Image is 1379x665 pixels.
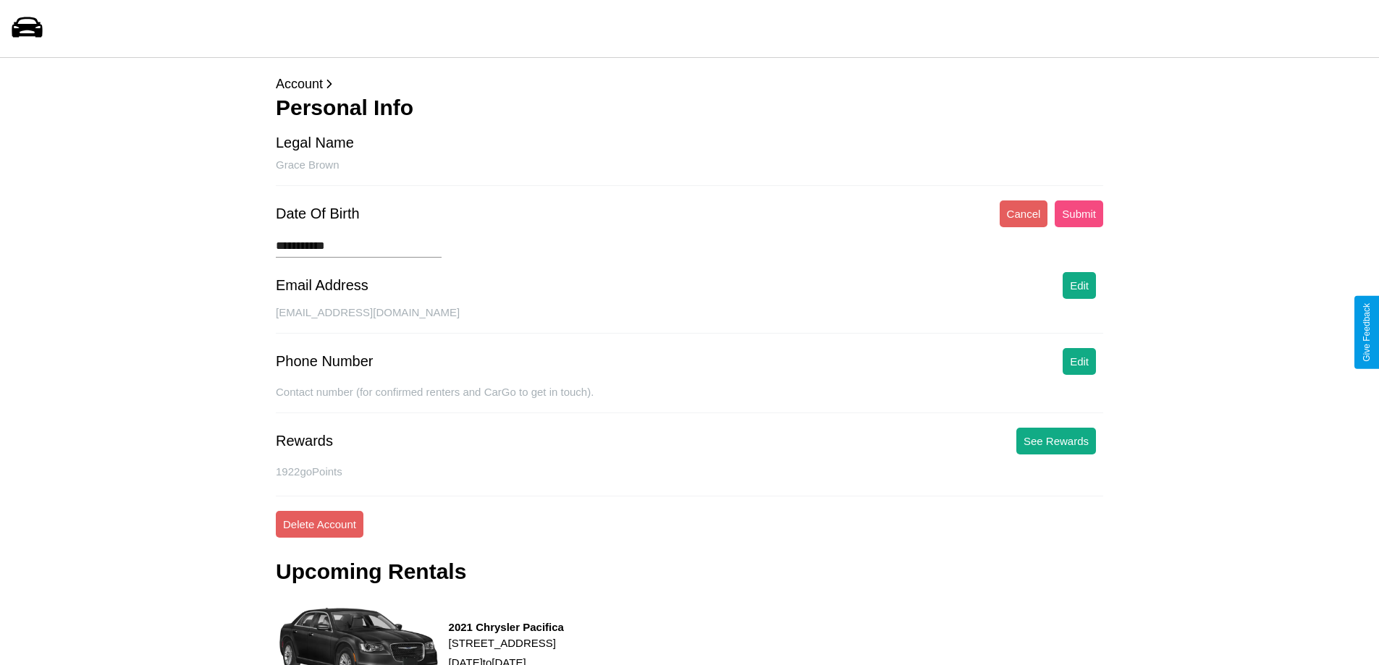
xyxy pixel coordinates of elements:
[276,158,1103,186] div: Grace Brown
[276,135,354,151] div: Legal Name
[276,433,333,449] div: Rewards
[1000,200,1048,227] button: Cancel
[276,353,374,370] div: Phone Number
[276,511,363,538] button: Delete Account
[276,96,1103,120] h3: Personal Info
[276,206,360,222] div: Date Of Birth
[1055,200,1103,227] button: Submit
[1362,303,1372,362] div: Give Feedback
[1016,428,1096,454] button: See Rewards
[276,462,1103,481] p: 1922 goPoints
[276,386,1103,413] div: Contact number (for confirmed renters and CarGo to get in touch).
[276,277,368,294] div: Email Address
[449,633,564,653] p: [STREET_ADDRESS]
[276,559,466,584] h3: Upcoming Rentals
[276,72,1103,96] p: Account
[1063,272,1096,299] button: Edit
[1063,348,1096,375] button: Edit
[276,306,1103,334] div: [EMAIL_ADDRESS][DOMAIN_NAME]
[449,621,564,633] h3: 2021 Chrysler Pacifica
